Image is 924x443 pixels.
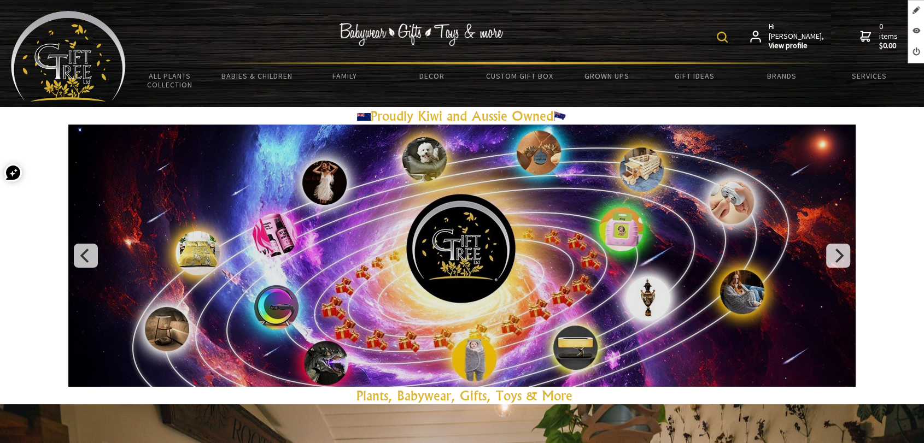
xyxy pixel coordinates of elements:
[717,32,728,43] img: product search
[879,41,899,51] strong: $0.00
[826,244,850,268] button: Next
[301,64,388,87] a: Family
[74,244,98,268] button: Previous
[11,11,126,102] img: Babyware - Gifts - Toys and more...
[769,41,825,51] strong: View profile
[340,23,504,46] img: Babywear - Gifts - Toys & more
[388,64,476,87] a: Decor
[476,64,563,87] a: Custom Gift Box
[860,22,899,51] a: 0 items$0.00
[356,387,566,404] a: Plants, Babywear, Gifts, Toys & Mor
[126,64,213,96] a: All Plants Collection
[769,22,825,51] span: Hi [PERSON_NAME],
[879,21,899,51] span: 0 items
[213,64,301,87] a: Babies & Children
[651,64,738,87] a: Gift Ideas
[738,64,826,87] a: Brands
[357,108,567,124] a: Proudly Kiwi and Aussie Owned
[750,22,825,51] a: Hi [PERSON_NAME],View profile
[826,64,913,87] a: Services
[563,64,651,87] a: Grown Ups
